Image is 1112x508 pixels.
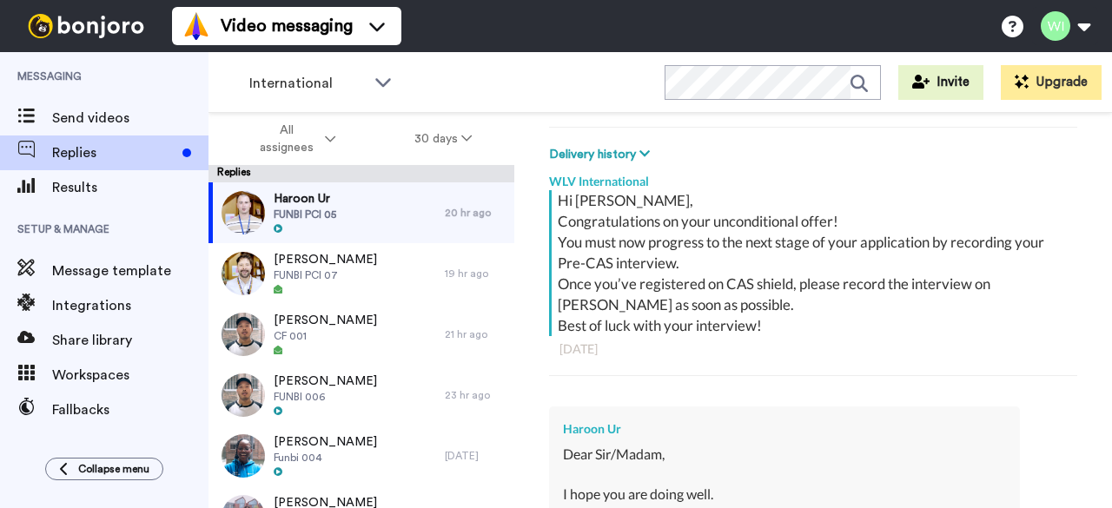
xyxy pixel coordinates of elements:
span: Fallbacks [52,399,208,420]
img: bj-logo-header-white.svg [21,14,151,38]
span: Workspaces [52,365,208,386]
span: International [249,73,366,94]
div: Hi [PERSON_NAME], Congratulations on your unconditional offer! You must now progress to the next ... [558,190,1073,336]
div: Replies [208,165,514,182]
span: FUNBI 006 [274,390,377,404]
span: Message template [52,261,208,281]
img: c09c68b7-9708-48cd-a98b-e626f11a0c1e-thumb.jpg [222,191,265,234]
button: Collapse menu [45,458,163,480]
span: CF 001 [274,329,377,343]
span: Haroon Ur [274,190,336,208]
div: WLV International [549,164,1077,190]
img: vm-color.svg [182,12,210,40]
div: 20 hr ago [445,206,506,220]
div: 21 hr ago [445,327,506,341]
span: Video messaging [221,14,353,38]
span: Funbi 004 [274,451,377,465]
a: [PERSON_NAME]FUNBI PCI 0719 hr ago [208,243,514,304]
button: Invite [898,65,983,100]
img: 9dfb7d97-2856-4181-85e0-e99e13665e2b-thumb.jpg [222,252,265,295]
button: Delivery history [549,145,655,164]
span: [PERSON_NAME] [274,433,377,451]
button: Upgrade [1001,65,1102,100]
a: [PERSON_NAME]Funbi 004[DATE] [208,426,514,486]
div: [DATE] [445,449,506,463]
div: [DATE] [559,340,1067,358]
span: Collapse menu [78,462,149,476]
div: 23 hr ago [445,388,506,402]
button: 30 days [375,123,512,155]
span: All assignees [251,122,321,156]
span: Results [52,177,208,198]
span: Replies [52,142,175,163]
div: Haroon Ur [563,420,1006,438]
img: 6e96bc2d-f13c-4f31-a1a5-70699ff96792-thumb.jpg [222,313,265,356]
span: FUNBI PCI 05 [274,208,336,221]
span: FUNBI PCI 07 [274,268,377,282]
img: 20357b13-09c5-4b1e-98cd-6bacbcb48d6b-thumb.jpg [222,373,265,417]
button: All assignees [212,115,375,163]
span: [PERSON_NAME] [274,312,377,329]
span: [PERSON_NAME] [274,251,377,268]
span: Integrations [52,295,208,316]
a: Haroon UrFUNBI PCI 0520 hr ago [208,182,514,243]
span: Share library [52,330,208,351]
span: Send videos [52,108,208,129]
span: [PERSON_NAME] [274,373,377,390]
a: [PERSON_NAME]FUNBI 00623 hr ago [208,365,514,426]
a: [PERSON_NAME]CF 00121 hr ago [208,304,514,365]
div: 19 hr ago [445,267,506,280]
img: 27eae013-6e91-46e1-8cbe-64125cb1c4be-thumb.jpg [222,434,265,478]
